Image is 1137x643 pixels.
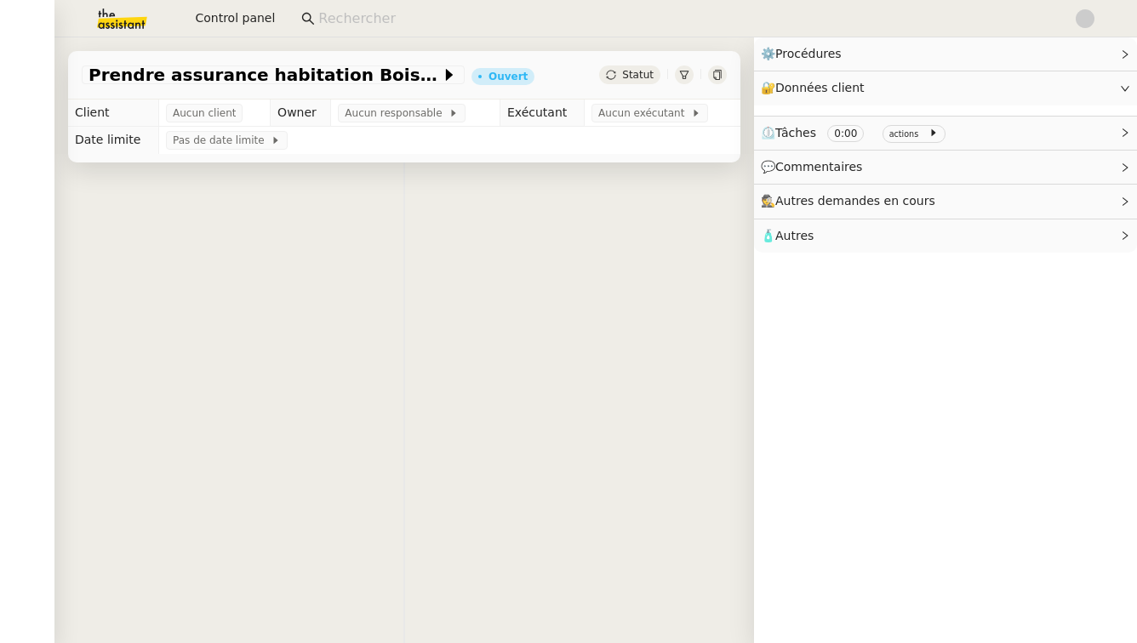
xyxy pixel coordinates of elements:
td: Exécutant [500,100,584,127]
td: Owner [271,100,331,127]
span: Aucun responsable [345,105,449,122]
span: Statut [622,69,654,81]
span: Autres demandes en cours [775,194,935,208]
td: Date limite [68,127,159,154]
span: 🔐 [761,78,871,98]
div: ⚙️Procédures [754,37,1137,71]
small: actions [889,129,919,139]
span: ⏲️ [761,126,952,139]
span: 💬 [761,160,870,174]
div: 🕵️Autres demandes en cours [754,185,1137,218]
td: Client [68,100,159,127]
button: Control panel [181,7,285,31]
input: Rechercher [318,8,1056,31]
span: Control panel [195,9,275,28]
span: 🧴 [761,229,814,242]
div: 💬Commentaires [754,151,1137,184]
div: Ouvert [489,71,528,82]
div: ⏲️Tâches 0:00 actions [754,117,1137,150]
div: 🧴Autres [754,219,1137,253]
nz-tag: 0:00 [827,125,864,142]
div: 🔐Données client [754,71,1137,105]
span: Commentaires [775,160,862,174]
span: Autres [775,229,814,242]
span: Prendre assurance habitation Boissettes [89,66,441,83]
span: 🕵️ [761,194,943,208]
span: Données client [775,81,865,94]
span: Aucun client [173,105,236,122]
span: Procédures [775,47,842,60]
span: Pas de date limite [173,132,271,149]
span: ⚙️ [761,44,849,64]
span: Tâches [775,126,816,139]
span: Aucun exécutant [598,105,691,122]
